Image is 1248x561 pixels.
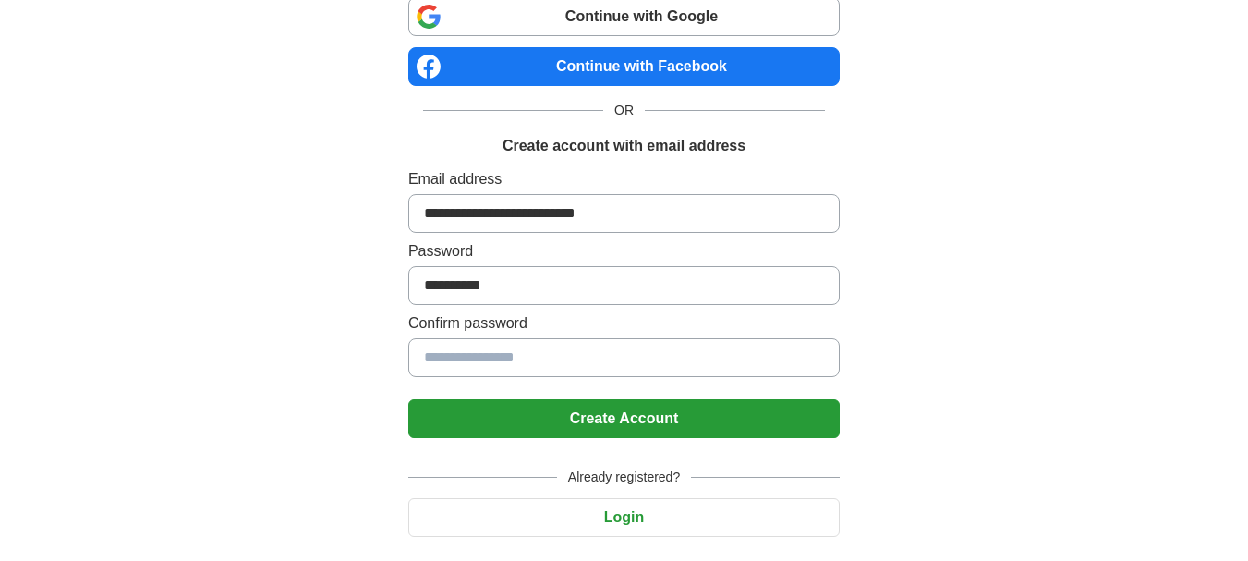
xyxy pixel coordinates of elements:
label: Email address [408,168,840,190]
button: Create Account [408,399,840,438]
span: Already registered? [557,468,691,487]
a: Continue with Facebook [408,47,840,86]
span: OR [603,101,645,120]
label: Confirm password [408,312,840,335]
button: Login [408,498,840,537]
label: Password [408,240,840,262]
h1: Create account with email address [503,135,745,157]
a: Login [408,509,840,525]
